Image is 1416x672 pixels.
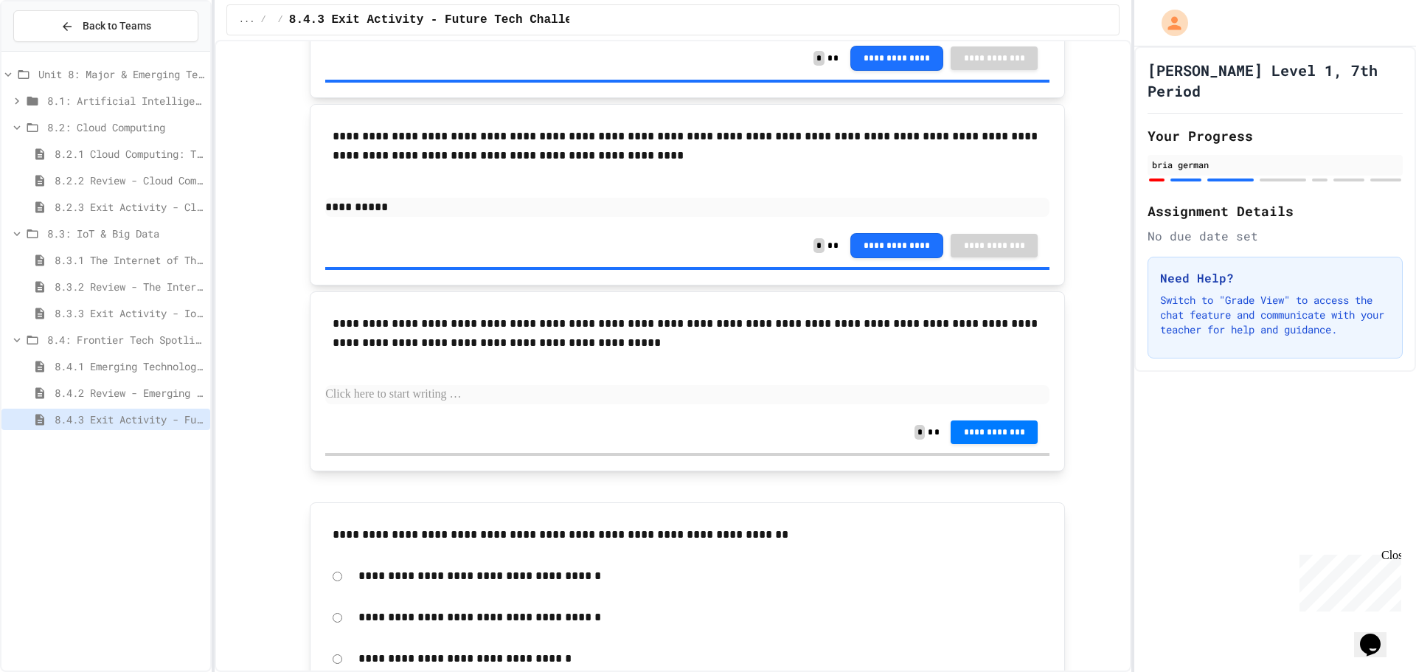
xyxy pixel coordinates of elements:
iframe: chat widget [1354,613,1401,657]
span: 8.2: Cloud Computing [47,119,204,135]
div: No due date set [1148,227,1403,245]
div: My Account [1146,6,1192,40]
span: 8.4.2 Review - Emerging Technologies: Shaping Our Digital Future [55,385,204,401]
span: / [278,14,283,26]
p: Switch to "Grade View" to access the chat feature and communicate with your teacher for help and ... [1160,293,1390,337]
span: 8.3: IoT & Big Data [47,226,204,241]
span: 8.3.3 Exit Activity - IoT Data Detective Challenge [55,305,204,321]
span: ... [239,14,255,26]
h3: Need Help? [1160,269,1390,287]
span: Unit 8: Major & Emerging Technologies [38,66,204,82]
h2: Your Progress [1148,125,1403,146]
span: 8.4.3 Exit Activity - Future Tech Challenge [289,11,594,29]
span: 8.2.2 Review - Cloud Computing [55,173,204,188]
span: Back to Teams [83,18,151,34]
span: / [260,14,265,26]
div: bria german [1152,158,1398,171]
h1: [PERSON_NAME] Level 1, 7th Period [1148,60,1403,101]
span: 8.1: Artificial Intelligence Basics [47,93,204,108]
span: 8.2.1 Cloud Computing: Transforming the Digital World [55,146,204,162]
iframe: chat widget [1294,549,1401,612]
span: 8.4.1 Emerging Technologies: Shaping Our Digital Future [55,358,204,374]
span: 8.3.1 The Internet of Things and Big Data: Our Connected Digital World [55,252,204,268]
span: 8.4.3 Exit Activity - Future Tech Challenge [55,412,204,427]
div: Chat with us now!Close [6,6,102,94]
span: 8.2.3 Exit Activity - Cloud Service Detective [55,199,204,215]
span: 8.3.2 Review - The Internet of Things and Big Data [55,279,204,294]
span: 8.4: Frontier Tech Spotlight [47,332,204,347]
h2: Assignment Details [1148,201,1403,221]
